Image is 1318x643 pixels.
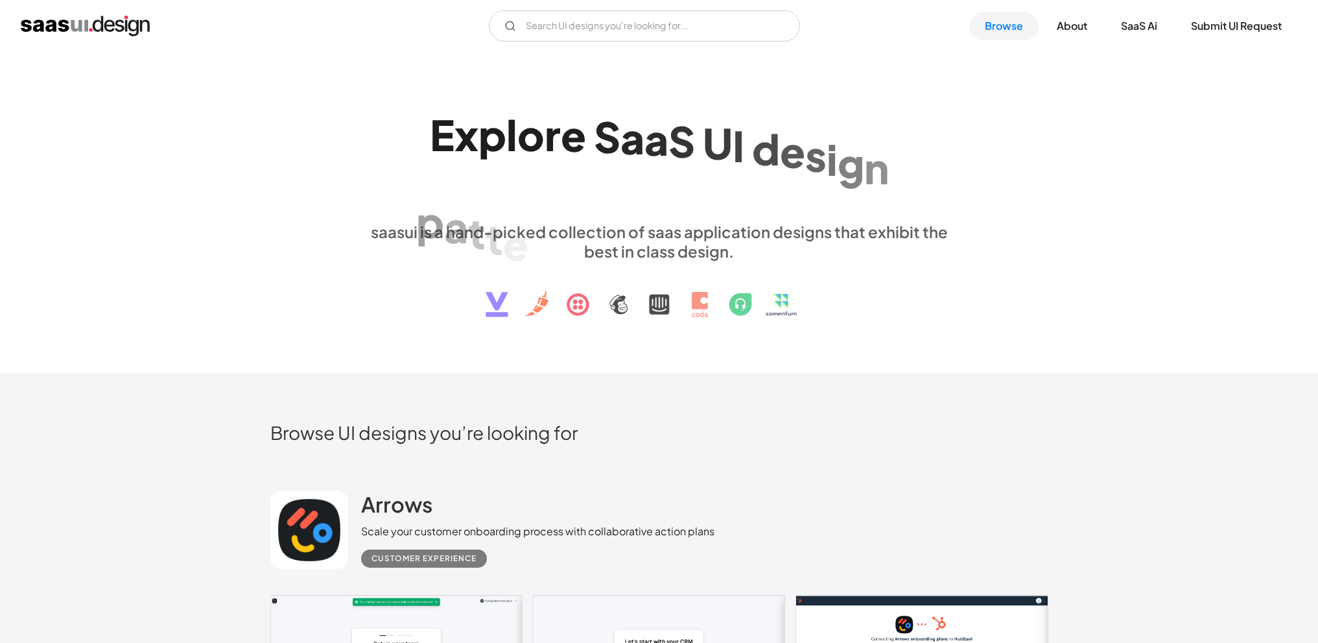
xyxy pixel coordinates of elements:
div: a [644,114,668,164]
div: r [545,110,561,160]
div: i [827,134,838,184]
div: Customer Experience [371,551,477,566]
div: I [733,121,744,171]
div: p [416,197,444,247]
a: Submit UI Request [1175,12,1297,40]
div: S [668,115,695,165]
img: text, icon, saas logo [463,261,856,328]
input: Search UI designs you're looking for... [489,10,800,42]
div: n [864,142,889,192]
div: e [561,110,586,160]
div: saasui is a hand-picked collection of saas application designs that exhibit the best in class des... [361,222,958,261]
div: U [703,118,733,168]
div: g [838,138,864,188]
a: About [1041,12,1103,40]
h2: Arrows [361,491,432,517]
div: o [517,110,545,160]
a: Browse [969,12,1039,40]
a: SaaS Ai [1105,12,1173,40]
form: Email Form [489,10,800,42]
a: home [21,16,150,36]
div: l [506,110,517,160]
div: s [805,130,827,180]
div: a [620,112,644,162]
div: Scale your customer onboarding process with collaborative action plans [361,524,714,539]
div: t [486,213,503,263]
div: d [752,123,780,173]
div: a [444,202,468,252]
div: t [468,208,486,258]
div: e [780,127,805,176]
div: E [430,110,454,160]
div: x [454,110,478,160]
a: Arrows [361,491,432,524]
h2: Browse UI designs you’re looking for [270,421,1048,444]
h1: Explore SaaS UI design patterns & interactions. [361,110,958,210]
div: S [594,111,620,161]
div: e [503,219,528,269]
div: p [478,110,506,160]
